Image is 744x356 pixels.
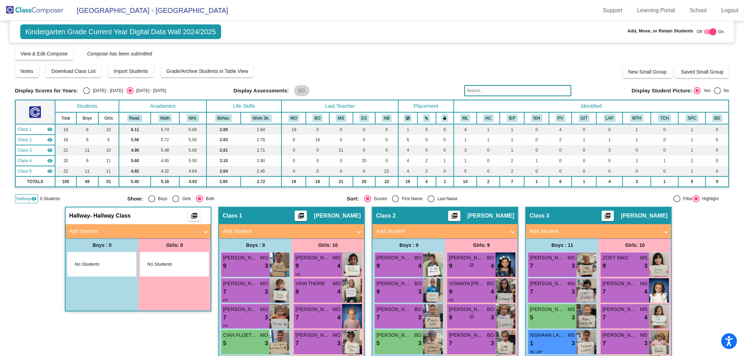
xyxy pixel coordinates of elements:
span: Class 2 [376,212,396,219]
td: 1 [436,176,454,187]
mat-icon: visibility [31,196,37,202]
td: 2.84 [241,124,281,135]
th: Intervention Team Watchlist [572,112,596,124]
td: 5.56 [119,135,151,145]
td: Erika Shaw - No Class Name [15,156,55,166]
td: 0 [572,166,596,176]
span: - Hallway Class [90,212,131,219]
mat-icon: picture_as_pdf [190,212,198,222]
td: 0 [477,156,500,166]
button: Print Students Details [602,211,614,221]
td: 0 [418,135,436,145]
td: 1 [623,156,651,166]
td: 0 [329,166,353,176]
span: Hallway [69,212,90,219]
button: IEP [507,114,518,122]
td: 0 [549,166,572,176]
td: 5.00 [179,135,206,145]
td: 0 [375,145,398,156]
a: School [684,5,712,16]
td: 1 [524,176,549,187]
td: 3 [623,176,651,187]
button: Saved Small Group [676,66,729,78]
td: 0 [353,145,376,156]
td: 2.72 [241,176,281,187]
span: Import Students [114,68,148,74]
mat-panel-title: Add Student [529,227,659,235]
span: Class 3 [18,147,32,153]
span: Compose has been submitted [80,51,152,56]
td: 1 [500,145,524,156]
div: [DATE] - [DATE] [134,88,166,94]
td: 0 [436,145,454,156]
th: Math Pullout Support [623,112,651,124]
span: Download Class List [51,68,96,74]
th: Erika Shaw [353,112,376,124]
td: 2.45 [241,166,281,176]
span: Class 5 [18,168,32,174]
th: Mackenzie Osterhues [281,112,306,124]
td: 18 [55,135,76,145]
td: 2.83 [206,135,241,145]
span: 0 Students [40,196,60,202]
td: 19 [398,176,418,187]
td: 19 [281,176,306,187]
td: 0 [596,156,623,166]
td: 0 [436,166,454,176]
mat-panel-title: Add Student [376,227,506,235]
span: Display Assessments: [233,88,289,94]
div: Yes [701,88,711,94]
td: 3 [454,145,477,156]
td: 1 [678,124,706,135]
span: On [718,29,724,35]
td: 0 [281,156,306,166]
td: 5.74 [151,124,179,135]
td: 3.10 [206,156,241,166]
th: Identified [454,100,729,112]
button: MO [288,114,299,122]
td: 4.65 [151,156,179,166]
th: Naomi Baker [375,112,398,124]
div: First Name [399,196,422,202]
div: Last Name [435,196,458,202]
span: Off [697,29,702,35]
span: Class 1 [223,212,242,219]
td: 4.93 [179,176,206,187]
td: 1 [436,156,454,166]
a: Logout [716,5,744,16]
td: 0 [651,135,678,145]
td: 5.00 [179,124,206,135]
td: 0 [651,124,678,135]
td: Bethany Obieglo - No Class Name [15,135,55,145]
td: 0 [281,166,306,176]
td: 2 [500,166,524,176]
td: 5 [454,166,477,176]
button: SPC [686,114,698,122]
td: 0 [623,145,651,156]
span: Class 4 [18,158,32,164]
td: 1 [678,166,706,176]
td: 19 [55,124,76,135]
td: 0 [706,135,729,145]
mat-panel-title: Add Student [223,227,352,235]
td: 2 [477,176,500,187]
button: BD [712,114,722,122]
th: Total [55,112,76,124]
th: Mel Siebel [329,112,353,124]
td: 2.89 [206,124,241,135]
th: Keep away students [398,112,418,124]
span: Add, Move, or Retain Students [627,28,693,35]
button: Writ. [187,114,199,122]
button: LAP [604,114,616,122]
td: 0 [306,166,329,176]
th: Individualized Education Plan [500,112,524,124]
div: Filter [681,196,693,202]
span: Display Student Picture: [632,88,692,94]
button: Behav. [215,114,232,122]
mat-icon: picture_as_pdf [450,212,459,222]
span: Hallway [16,196,31,202]
button: MTH [630,114,644,122]
button: 504 [531,114,542,122]
div: No [721,88,729,94]
td: 5.00 [179,156,206,166]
